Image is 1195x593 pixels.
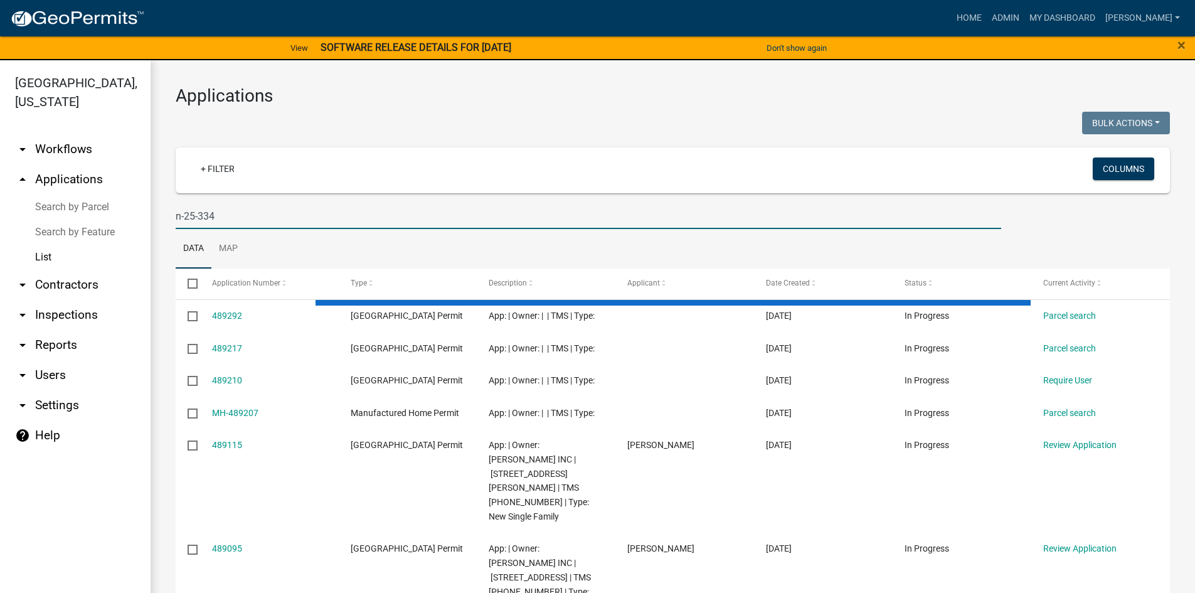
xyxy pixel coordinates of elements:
a: Review Application [1043,440,1117,450]
datatable-header-cell: Current Activity [1031,269,1170,299]
datatable-header-cell: Applicant [615,269,754,299]
span: App: | Owner: D R HORTON INC | 186 CASTLE HILL Rd | TMS 091-02-00-173 | Type: New Single Family [489,440,589,521]
datatable-header-cell: Select [176,269,199,299]
button: Close [1177,38,1186,53]
a: My Dashboard [1024,6,1100,30]
i: arrow_drop_down [15,142,30,157]
a: Data [176,229,211,269]
i: help [15,428,30,443]
span: App: | Owner: | | TMS | Type: [489,311,595,321]
datatable-header-cell: Description [477,269,615,299]
datatable-header-cell: Date Created [754,269,893,299]
span: × [1177,36,1186,54]
i: arrow_drop_up [15,172,30,187]
a: Home [952,6,987,30]
a: 489217 [212,343,242,353]
a: Review Application [1043,543,1117,553]
span: App: | Owner: | | TMS | Type: [489,343,595,353]
button: Don't show again [762,38,832,58]
span: In Progress [905,343,949,353]
a: Parcel search [1043,311,1096,321]
i: arrow_drop_down [15,277,30,292]
strong: SOFTWARE RELEASE DETAILS FOR [DATE] [321,41,511,53]
span: Current Activity [1043,279,1095,287]
a: MH-489207 [212,408,258,418]
span: Lisa Johnston [627,543,694,553]
input: Search for applications [176,203,1001,229]
span: Status [905,279,927,287]
span: 10/07/2025 [766,408,792,418]
a: [PERSON_NAME] [1100,6,1185,30]
a: Admin [987,6,1024,30]
span: In Progress [905,408,949,418]
a: Map [211,229,245,269]
a: View [285,38,313,58]
a: Require User [1043,375,1092,385]
span: Application Number [212,279,280,287]
button: Columns [1093,158,1154,180]
span: Description [489,279,527,287]
datatable-header-cell: Status [893,269,1031,299]
i: arrow_drop_down [15,368,30,383]
a: 489095 [212,543,242,553]
a: Parcel search [1043,408,1096,418]
span: In Progress [905,375,949,385]
span: Date Created [766,279,810,287]
button: Bulk Actions [1082,112,1170,134]
span: Jasper County Building Permit [351,375,463,385]
span: Lisa Johnston [627,440,694,450]
datatable-header-cell: Application Number [199,269,338,299]
a: 489115 [212,440,242,450]
span: 10/07/2025 [766,311,792,321]
span: 10/07/2025 [766,440,792,450]
span: Manufactured Home Permit [351,408,459,418]
a: 489210 [212,375,242,385]
span: In Progress [905,440,949,450]
span: Applicant [627,279,660,287]
datatable-header-cell: Type [338,269,477,299]
span: Jasper County Building Permit [351,440,463,450]
span: Jasper County Building Permit [351,311,463,321]
i: arrow_drop_down [15,307,30,323]
i: arrow_drop_down [15,338,30,353]
span: Jasper County Building Permit [351,543,463,553]
h3: Applications [176,85,1170,107]
span: In Progress [905,311,949,321]
i: arrow_drop_down [15,398,30,413]
span: 10/07/2025 [766,375,792,385]
a: Parcel search [1043,343,1096,353]
span: In Progress [905,543,949,553]
a: 489292 [212,311,242,321]
span: 10/07/2025 [766,343,792,353]
span: Type [351,279,367,287]
span: App: | Owner: | | TMS | Type: [489,408,595,418]
span: App: | Owner: | | TMS | Type: [489,375,595,385]
a: + Filter [191,158,245,180]
span: Jasper County Building Permit [351,343,463,353]
span: 10/07/2025 [766,543,792,553]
